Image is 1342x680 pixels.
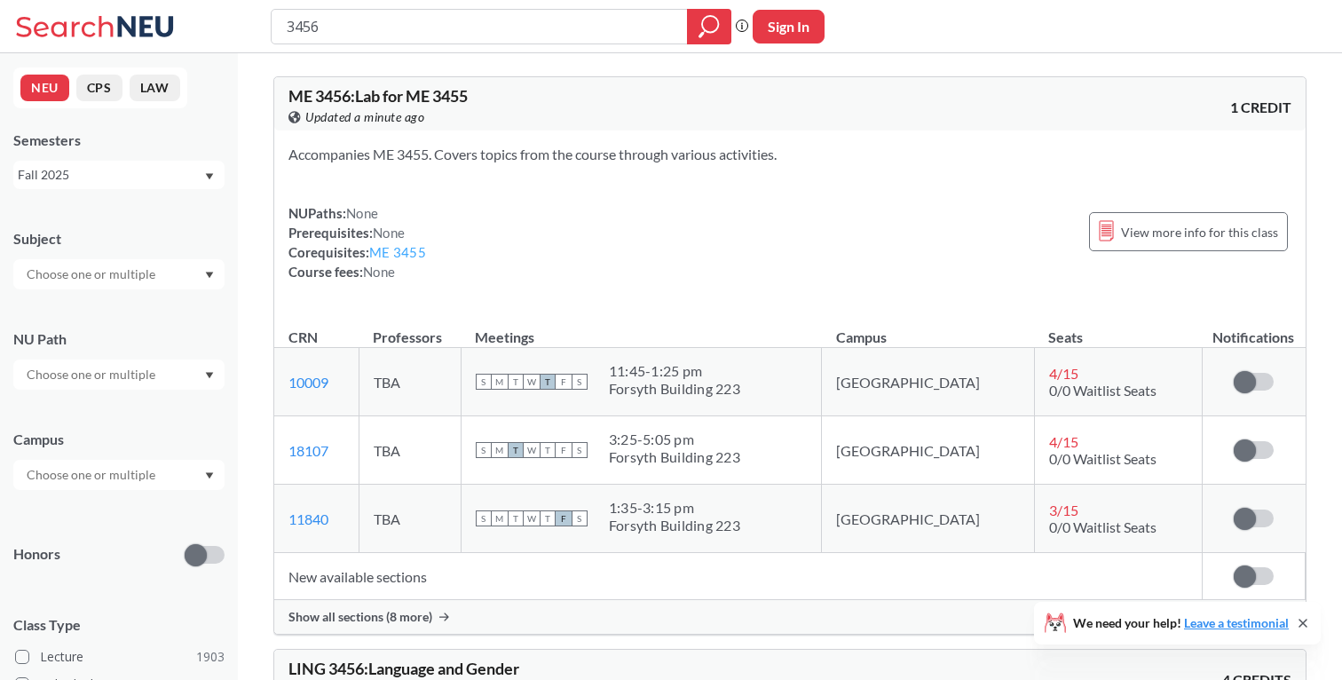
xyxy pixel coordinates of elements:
span: None [363,264,395,280]
input: Class, professor, course number, "phrase" [285,12,675,42]
td: [GEOGRAPHIC_DATA] [822,416,1034,485]
span: T [508,374,524,390]
input: Choose one or multiple [18,464,167,486]
span: View more info for this class [1121,221,1278,243]
span: M [492,510,508,526]
span: S [476,442,492,458]
div: magnifying glass [687,9,731,44]
span: T [540,510,556,526]
span: 1903 [196,647,225,667]
span: None [346,205,378,221]
input: Choose one or multiple [18,364,167,385]
a: ME 3455 [369,244,426,260]
span: 3 / 15 [1049,502,1078,518]
div: Fall 2025 [18,165,203,185]
span: S [572,374,588,390]
section: Accompanies ME 3455. Covers topics from the course through various activities. [288,145,1291,164]
span: F [556,442,572,458]
th: Seats [1034,310,1202,348]
div: CRN [288,328,318,347]
th: Campus [822,310,1034,348]
a: 18107 [288,442,328,459]
td: TBA [359,416,461,485]
th: Meetings [461,310,822,348]
div: Campus [13,430,225,449]
span: None [373,225,405,241]
span: Show all sections (8 more) [288,609,432,625]
div: Forsyth Building 223 [609,448,740,466]
span: LING 3456 : Language and Gender [288,659,519,678]
span: F [556,510,572,526]
div: Forsyth Building 223 [609,380,740,398]
svg: magnifying glass [699,14,720,39]
div: 11:45 - 1:25 pm [609,362,740,380]
div: 1:35 - 3:15 pm [609,499,740,517]
span: 1 CREDIT [1230,98,1291,117]
div: Fall 2025Dropdown arrow [13,161,225,189]
th: Professors [359,310,461,348]
div: NUPaths: Prerequisites: Corequisites: Course fees: [288,203,426,281]
button: LAW [130,75,180,101]
span: 0/0 Waitlist Seats [1049,382,1156,399]
td: TBA [359,485,461,553]
td: [GEOGRAPHIC_DATA] [822,348,1034,416]
span: M [492,374,508,390]
span: T [508,510,524,526]
div: 3:25 - 5:05 pm [609,431,740,448]
span: T [540,374,556,390]
svg: Dropdown arrow [205,173,214,180]
span: M [492,442,508,458]
td: New available sections [274,553,1202,600]
input: Choose one or multiple [18,264,167,285]
button: CPS [76,75,122,101]
a: 10009 [288,374,328,391]
span: Class Type [13,615,225,635]
span: 4 / 15 [1049,365,1078,382]
span: We need your help! [1073,617,1289,629]
span: T [540,442,556,458]
label: Lecture [15,645,225,668]
span: 0/0 Waitlist Seats [1049,450,1156,467]
div: Subject [13,229,225,249]
span: 0/0 Waitlist Seats [1049,518,1156,535]
p: Honors [13,544,60,565]
div: Show all sections (8 more) [274,600,1306,634]
svg: Dropdown arrow [205,272,214,279]
td: TBA [359,348,461,416]
span: S [476,374,492,390]
span: F [556,374,572,390]
a: 11840 [288,510,328,527]
span: S [476,510,492,526]
span: ME 3456 : Lab for ME 3455 [288,86,468,106]
span: T [508,442,524,458]
span: 4 / 15 [1049,433,1078,450]
span: S [572,442,588,458]
div: Forsyth Building 223 [609,517,740,534]
span: W [524,442,540,458]
div: Semesters [13,130,225,150]
div: Dropdown arrow [13,460,225,490]
div: NU Path [13,329,225,349]
svg: Dropdown arrow [205,372,214,379]
button: NEU [20,75,69,101]
span: W [524,510,540,526]
span: Updated a minute ago [305,107,424,127]
th: Notifications [1202,310,1305,348]
button: Sign In [753,10,825,43]
a: Leave a testimonial [1184,615,1289,630]
span: W [524,374,540,390]
div: Dropdown arrow [13,259,225,289]
td: [GEOGRAPHIC_DATA] [822,485,1034,553]
div: Dropdown arrow [13,360,225,390]
svg: Dropdown arrow [205,472,214,479]
span: S [572,510,588,526]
